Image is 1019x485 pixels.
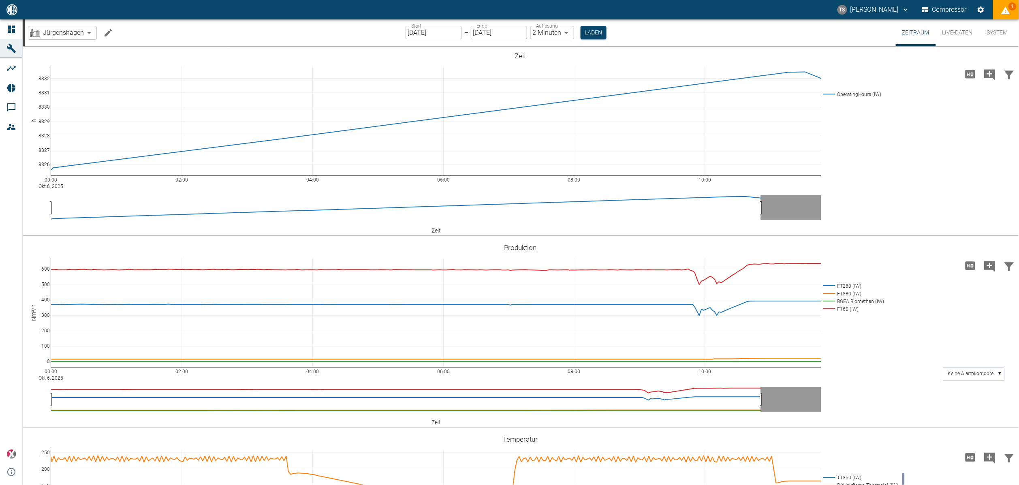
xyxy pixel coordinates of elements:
[1008,2,1017,11] span: 1
[936,19,979,46] button: Live-Daten
[476,22,487,29] label: Ende
[961,261,980,269] span: Hohe Auflösung
[961,70,980,77] span: Hohe Auflösung
[1000,447,1019,468] button: Daten filtern
[836,2,910,17] button: timo.streitbuerger@arcanum-energy.de
[1000,64,1019,85] button: Daten filtern
[471,26,527,39] input: DD.MM.YYYY
[30,28,84,38] a: Jürgenshagen
[896,19,936,46] button: Zeitraum
[1000,255,1019,276] button: Daten filtern
[979,19,1016,46] button: System
[411,22,421,29] label: Start
[43,28,84,37] span: Jürgenshagen
[948,371,994,377] text: Keine Alarmkorridore
[530,26,574,39] div: 2 Minuten
[406,26,462,39] input: DD.MM.YYYY
[581,26,607,39] button: Laden
[974,2,988,17] button: Einstellungen
[536,22,558,29] label: Auflösung
[464,28,468,37] p: –
[6,449,16,459] img: Xplore Logo
[980,64,1000,85] button: Kommentar hinzufügen
[6,4,18,15] img: logo
[980,255,1000,276] button: Kommentar hinzufügen
[961,453,980,461] span: Hohe Auflösung
[980,447,1000,468] button: Kommentar hinzufügen
[921,2,969,17] button: Compressor
[100,25,116,41] button: Machine bearbeiten
[837,5,847,15] div: TS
